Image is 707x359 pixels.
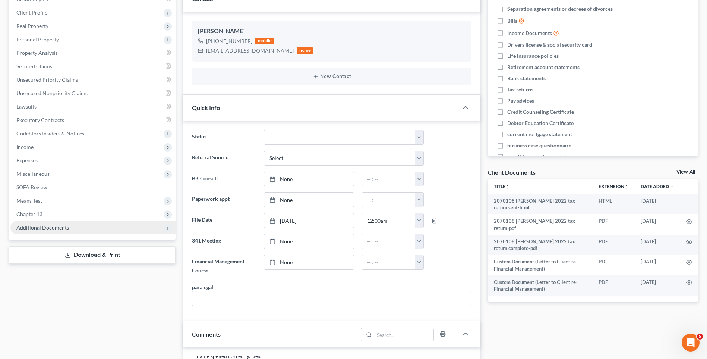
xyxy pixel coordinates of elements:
[16,224,69,231] span: Additional Documents
[16,103,37,110] span: Lawsuits
[507,153,568,160] span: monthly operating reports
[507,131,572,138] span: current mortgage statement
[362,255,415,269] input: -- : --
[593,194,635,215] td: HTML
[192,331,221,338] span: Comments
[16,36,59,43] span: Personal Property
[697,334,703,340] span: 5
[264,172,354,186] a: None
[507,142,571,149] span: business case questionnaire
[198,27,465,36] div: [PERSON_NAME]
[641,184,674,189] a: Date Added expand_more
[206,37,252,45] div: [PHONE_NUMBER]
[624,185,629,189] i: unfold_more
[264,255,354,269] a: None
[593,255,635,276] td: PDF
[16,9,47,16] span: Client Profile
[505,185,510,189] i: unfold_more
[16,211,42,217] span: Chapter 13
[635,214,680,235] td: [DATE]
[206,47,294,54] div: [EMAIL_ADDRESS][DOMAIN_NAME]
[507,119,574,127] span: Debtor Education Certificate
[593,275,635,296] td: PDF
[507,63,580,71] span: Retirement account statements
[198,74,465,79] button: New Contact
[488,214,593,235] td: 2070108 [PERSON_NAME] 2022 tax return-pdf
[16,90,88,96] span: Unsecured Nonpriority Claims
[507,29,552,37] span: Income Documents
[188,213,260,228] label: File Date
[507,17,517,25] span: Bills
[507,41,592,49] span: Drivers license & social security card
[264,193,354,207] a: None
[16,171,50,177] span: Miscellaneous
[599,184,629,189] a: Extensionunfold_more
[593,235,635,255] td: PDF
[16,197,42,204] span: Means Test
[507,86,533,93] span: Tax returns
[188,192,260,207] label: Paperwork appt
[362,193,415,207] input: -- : --
[10,60,176,73] a: Secured Claims
[16,23,48,29] span: Real Property
[10,113,176,127] a: Executory Contracts
[507,75,546,82] span: Bank statements
[676,169,695,175] a: View All
[192,104,220,111] span: Quick Info
[670,185,674,189] i: expand_more
[16,117,64,123] span: Executory Contracts
[507,97,534,104] span: Pay advices
[188,130,260,145] label: Status
[682,334,700,352] iframe: Intercom live chat
[192,291,471,306] input: --
[374,328,433,341] input: Search...
[188,255,260,277] label: Financial Management Course
[16,157,38,163] span: Expenses
[488,255,593,276] td: Custom Document (Letter to Client re- Financial Management)
[635,255,680,276] td: [DATE]
[188,151,260,166] label: Referral Source
[16,77,78,83] span: Unsecured Priority Claims
[16,184,47,190] span: SOFA Review
[10,87,176,100] a: Unsecured Nonpriority Claims
[188,172,260,187] label: BK Consult
[264,234,354,249] a: None
[264,213,354,228] a: [DATE]
[593,214,635,235] td: PDF
[507,108,574,116] span: Credit Counseling Certificate
[10,100,176,113] a: Lawsuits
[635,235,680,255] td: [DATE]
[297,47,313,54] div: home
[16,50,58,56] span: Property Analysis
[635,194,680,215] td: [DATE]
[362,172,415,186] input: -- : --
[10,181,176,194] a: SOFA Review
[16,130,84,137] span: Codebtors Insiders & Notices
[188,234,260,249] label: 341 Meeting
[488,275,593,296] td: Custom Document (Letter to Client re- Financial Management)
[507,52,559,60] span: Life insurance policies
[9,246,176,264] a: Download & Print
[16,144,34,150] span: Income
[635,275,680,296] td: [DATE]
[16,63,52,69] span: Secured Claims
[192,283,213,291] div: paralegal
[488,194,593,215] td: 2070108 [PERSON_NAME] 2022 tax return sent-html
[488,168,536,176] div: Client Documents
[494,184,510,189] a: Titleunfold_more
[255,38,274,44] div: mobile
[362,213,415,228] input: -- : --
[10,46,176,60] a: Property Analysis
[488,235,593,255] td: 2070108 [PERSON_NAME] 2022 tax return complete-pdf
[362,234,415,249] input: -- : --
[10,73,176,87] a: Unsecured Priority Claims
[507,5,613,13] span: Separation agreements or decrees of divorces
